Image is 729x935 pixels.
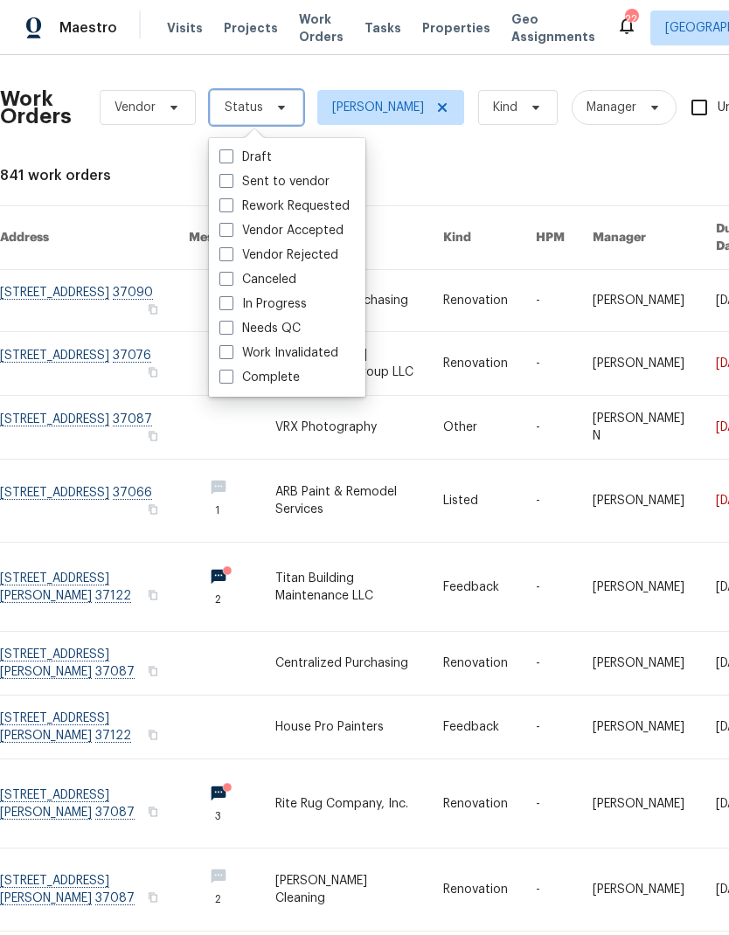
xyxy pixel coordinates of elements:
[219,149,272,166] label: Draft
[429,396,522,460] td: Other
[579,632,702,696] td: [PERSON_NAME]
[219,173,330,190] label: Sent to vendor
[522,270,579,332] td: -
[219,222,344,239] label: Vendor Accepted
[145,364,161,380] button: Copy Address
[587,99,636,116] span: Manager
[579,543,702,632] td: [PERSON_NAME]
[145,428,161,444] button: Copy Address
[145,502,161,517] button: Copy Address
[261,759,429,848] td: Rite Rug Company, Inc.
[522,206,579,270] th: HPM
[261,396,429,460] td: VRX Photography
[261,632,429,696] td: Centralized Purchasing
[522,460,579,543] td: -
[219,271,296,288] label: Canceled
[579,759,702,848] td: [PERSON_NAME]
[429,332,522,396] td: Renovation
[225,99,263,116] span: Status
[219,197,350,215] label: Rework Requested
[429,270,522,332] td: Renovation
[145,663,161,679] button: Copy Address
[579,206,702,270] th: Manager
[522,543,579,632] td: -
[429,848,522,932] td: Renovation
[219,344,338,362] label: Work Invalidated
[261,848,429,932] td: [PERSON_NAME] Cleaning
[219,295,307,313] label: In Progress
[522,696,579,759] td: -
[429,460,522,543] td: Listed
[145,727,161,743] button: Copy Address
[219,369,300,386] label: Complete
[261,460,429,543] td: ARB Paint & Remodel Services
[579,270,702,332] td: [PERSON_NAME]
[522,759,579,848] td: -
[261,696,429,759] td: House Pro Painters
[522,848,579,932] td: -
[332,99,424,116] span: [PERSON_NAME]
[522,332,579,396] td: -
[579,396,702,460] td: [PERSON_NAME] N
[493,99,517,116] span: Kind
[115,99,156,116] span: Vendor
[429,696,522,759] td: Feedback
[145,587,161,603] button: Copy Address
[429,206,522,270] th: Kind
[59,19,117,37] span: Maestro
[579,848,702,932] td: [PERSON_NAME]
[261,543,429,632] td: Titan Building Maintenance LLC
[579,460,702,543] td: [PERSON_NAME]
[429,543,522,632] td: Feedback
[175,206,261,270] th: Messages
[522,396,579,460] td: -
[219,246,338,264] label: Vendor Rejected
[145,890,161,905] button: Copy Address
[422,19,490,37] span: Properties
[364,22,401,34] span: Tasks
[299,10,344,45] span: Work Orders
[219,320,301,337] label: Needs QC
[579,332,702,396] td: [PERSON_NAME]
[511,10,595,45] span: Geo Assignments
[224,19,278,37] span: Projects
[429,632,522,696] td: Renovation
[145,804,161,820] button: Copy Address
[145,301,161,317] button: Copy Address
[625,10,637,28] div: 22
[522,632,579,696] td: -
[429,759,522,848] td: Renovation
[579,696,702,759] td: [PERSON_NAME]
[167,19,203,37] span: Visits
